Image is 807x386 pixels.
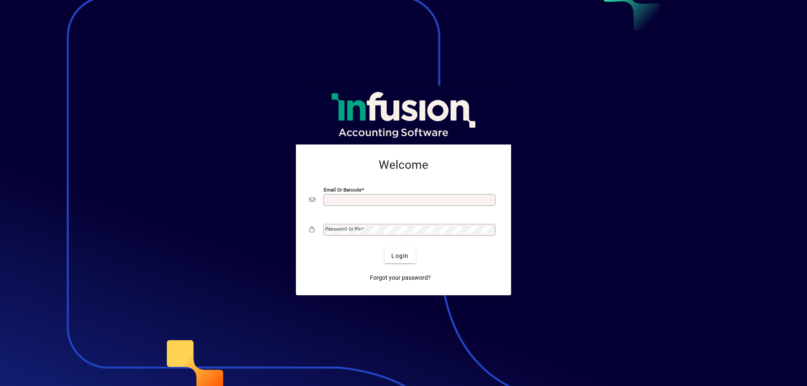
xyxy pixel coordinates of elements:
[309,158,498,172] h2: Welcome
[325,226,361,232] mat-label: Password or Pin
[367,270,434,285] a: Forgot your password?
[391,252,409,260] span: Login
[370,273,431,282] span: Forgot your password?
[385,248,415,263] button: Login
[324,187,361,193] mat-label: Email or Barcode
